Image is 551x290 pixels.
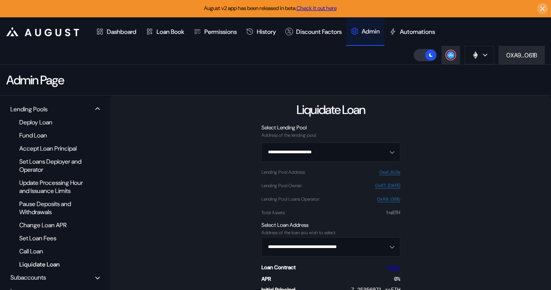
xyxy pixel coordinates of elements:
img: chain logo [471,51,480,59]
div: Admin [362,27,380,35]
a: Discount Factors [281,17,346,46]
div: Address of the loan you wish to select. [261,230,400,235]
div: Set Loan Fees [15,233,89,243]
div: Liquidate Loan [297,102,365,118]
div: Lending Pools [10,105,47,113]
div: Lending Pool Address : [261,169,305,175]
div: 0XA9...061B [506,51,537,59]
a: Permissions [189,17,241,46]
button: 0XA9...061B [499,46,545,64]
div: Update Processing Hour and Issuance Limits [15,178,89,196]
a: 0xe1...6c2e [379,169,400,175]
div: Set Loans Deployer and Operator [15,156,89,175]
button: Open menu [261,237,400,256]
div: Liquidate Loan [15,259,89,270]
div: Change Loan APR [15,220,89,230]
div: Address of the lending pool. [261,132,400,138]
a: Admin [346,17,384,46]
div: Loan Contract [261,264,296,271]
div: Lending Pool Loans Operator : [261,196,320,202]
div: Loan Book [157,28,184,36]
button: chain logo [465,46,494,64]
div: Permissions [204,28,237,36]
div: Deploy Loan [15,117,89,127]
a: Loan Book [141,17,189,46]
a: History [241,17,281,46]
div: Total Assets : [261,210,285,215]
div: Dashboard [107,28,136,36]
div: Subaccounts [10,273,46,282]
div: 1 rsETH [386,210,400,215]
div: Accept Loan Principal [15,143,89,154]
div: Pause Deposits and Withdrawals [15,199,89,217]
button: Open menu [261,142,400,162]
div: Lending Pool Owner : [261,183,302,188]
div: Fund Loan [15,130,89,141]
a: 0xA9...061b [377,196,400,202]
div: Admin Page [6,72,64,88]
div: Call Loan [15,246,89,256]
a: View [387,263,400,272]
div: Select Lending Pool [261,124,400,131]
div: APR [261,275,271,282]
a: Dashboard [91,17,141,46]
div: 0 % [394,275,400,282]
a: Automations [384,17,440,46]
div: History [257,28,276,36]
a: Check it out here [297,5,337,12]
div: Select Loan Address [261,221,400,228]
div: Automations [400,28,435,36]
span: August v2 app has been released in beta. [204,5,337,12]
a: 0x87...[DATE] [375,183,400,189]
div: Discount Factors [296,28,342,36]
